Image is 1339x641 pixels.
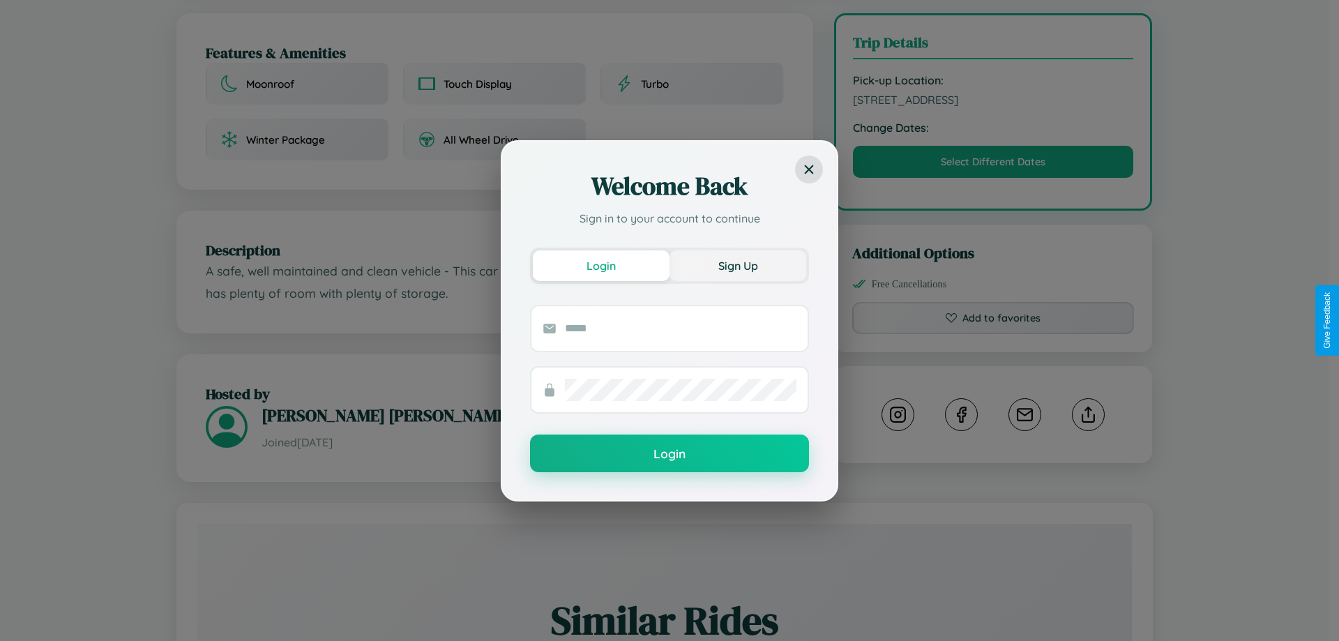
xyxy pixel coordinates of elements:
button: Login [533,250,669,281]
button: Sign Up [669,250,806,281]
p: Sign in to your account to continue [530,210,809,227]
button: Login [530,435,809,472]
div: Give Feedback [1322,292,1332,349]
h2: Welcome Back [530,169,809,203]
